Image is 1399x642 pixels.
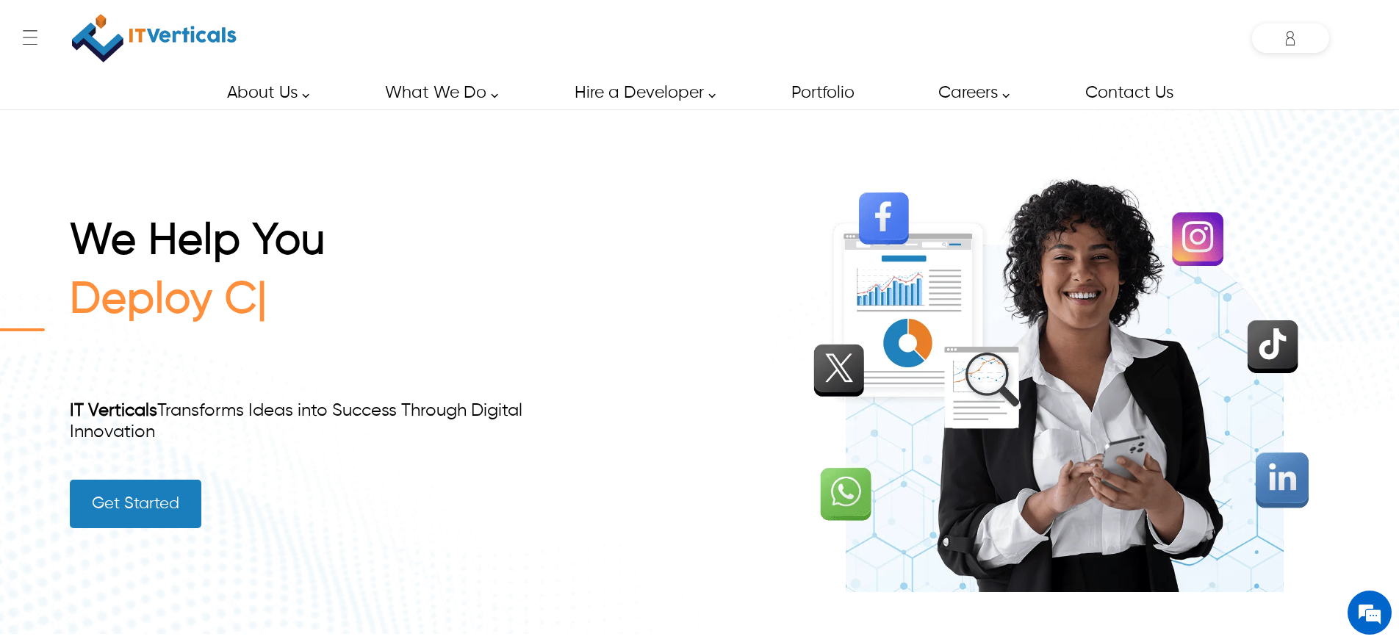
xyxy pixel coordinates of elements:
img: deploy [800,151,1329,592]
h1: We Help You [70,216,573,275]
a: Careers [921,76,1018,109]
img: IT Verticals Inc [72,7,237,69]
a: Contact Us [1068,76,1189,109]
em: Submit [215,452,267,472]
span: We are offline. Please leave us a message. [31,185,256,333]
a: Portfolio [774,76,870,109]
div: Minimize live chat window [241,7,276,43]
a: About Us [210,76,317,109]
textarea: Type your message and click 'Submit' [7,401,280,452]
img: logo_Zg8I0qSkbAqR2WFHt3p6CTuqpyXMFPubPcD2OT02zFN43Cy9FUNNG3NEPhM_Q1qe_.png [25,88,62,96]
div: Transforms Ideas into Success Through Digital Innovation [70,400,573,443]
a: IT Verticals Inc [70,7,239,69]
img: salesiqlogo_leal7QplfZFryJ6FIlVepeu7OftD7mt8q6exU6-34PB8prfIgodN67KcxXM9Y7JQ_.png [101,386,112,394]
a: IT Verticals [70,402,157,419]
a: What We Do [368,76,506,109]
div: Leave a message [76,82,247,101]
a: Hire a Developer [558,76,724,109]
span: Deploy C [70,279,257,322]
a: Get Started [70,480,201,528]
em: Driven by SalesIQ [115,385,187,395]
